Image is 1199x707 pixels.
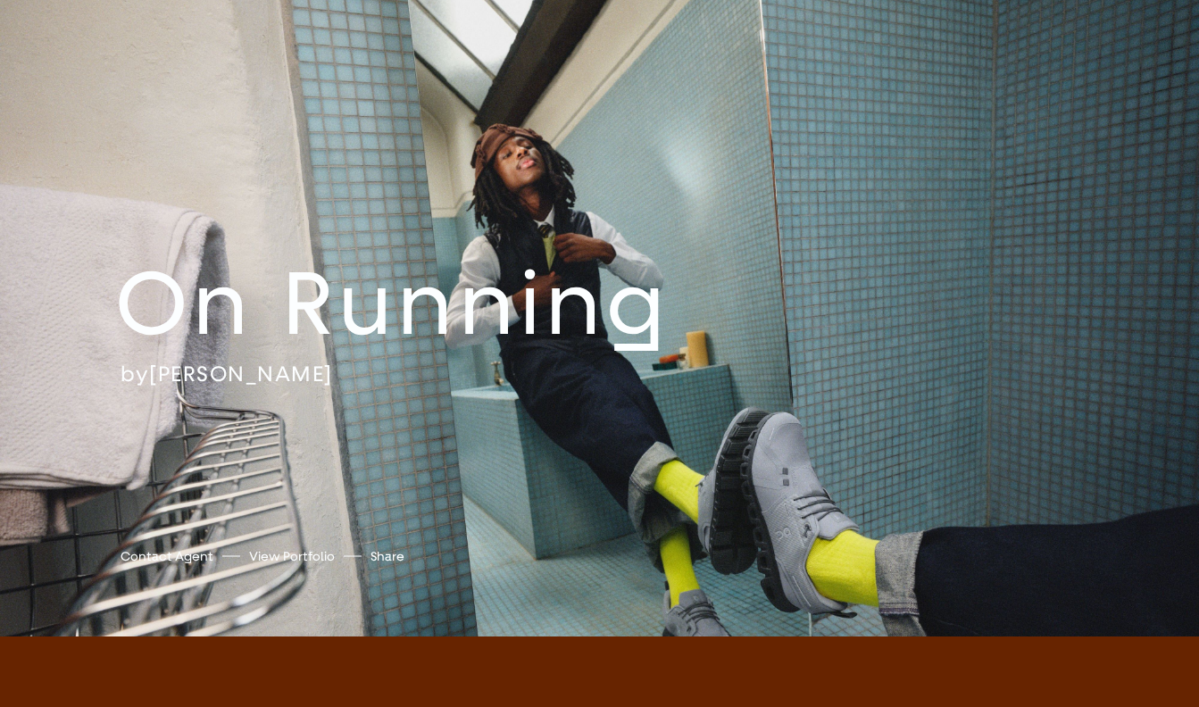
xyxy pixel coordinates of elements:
[149,361,333,387] a: [PERSON_NAME]
[115,249,791,361] h2: On Running
[121,547,213,566] a: Contact Agent
[249,547,335,566] a: View Portfolio
[121,361,149,387] span: by
[371,545,404,569] button: Share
